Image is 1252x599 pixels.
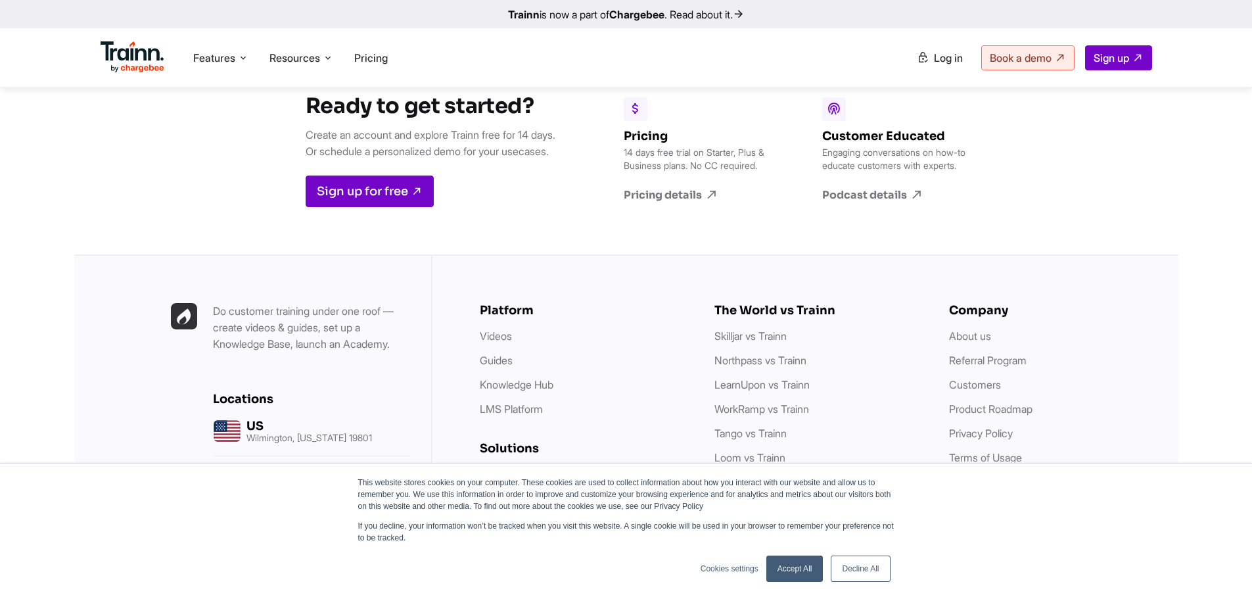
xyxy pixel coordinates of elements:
a: Decline All [831,556,890,582]
a: About us [949,329,991,343]
a: Customers [949,378,1001,391]
a: Product Roadmap [949,402,1032,416]
a: Referral Program [949,354,1027,367]
a: Accept All [766,556,823,582]
a: LearnUpon vs Trainn [714,378,810,391]
a: Privacy Policy [949,427,1013,440]
a: Guides [480,354,513,367]
p: Engaging conversations on how-to educate customers with experts. [822,146,973,172]
a: Videos [480,329,512,343]
a: Pricing [354,51,388,64]
a: Tango vs Trainn [714,427,787,440]
h6: Company [949,303,1157,318]
b: Trainn [508,8,540,21]
a: Pricing details [624,188,775,203]
a: Skilljar vs Trainn [714,329,787,343]
h3: Ready to get started? [306,93,555,119]
p: 14 days free trial on Starter, Plus & Business plans. No CC required. [624,146,775,172]
p: Wilmington, [US_STATE] 19801 [246,433,372,443]
h6: Solutions [480,441,688,456]
h6: Customer Educated [822,129,973,143]
a: Book a demo [981,45,1075,70]
img: Trainn Logo [101,41,165,73]
h6: The World vs Trainn [714,303,923,318]
a: Knowledge Hub [480,378,553,391]
span: Features [193,51,235,65]
h6: Pricing [624,129,775,143]
h6: US [246,419,372,433]
a: Sign up for free [306,176,434,207]
a: Loom vs Trainn [714,451,785,464]
a: Log in [909,46,971,70]
a: LMS Platform [480,402,543,416]
a: Podcast details [822,188,973,203]
a: WorkRamp vs Trainn [714,402,809,416]
span: Book a demo [990,51,1052,64]
span: Resources [269,51,320,65]
img: us headquarters [213,417,241,445]
b: Chargebee [609,8,664,21]
p: This website stores cookies on your computer. These cookies are used to collect information about... [358,477,894,512]
span: Sign up [1094,51,1129,64]
p: If you decline, your information won’t be tracked when you visit this website. A single cookie wi... [358,520,894,544]
a: Cookies settings [701,563,758,575]
h6: Platform [480,303,688,318]
a: Northpass vs Trainn [714,354,806,367]
h6: Locations [213,392,410,406]
p: Do customer training under one roof — create videos & guides, set up a Knowledge Base, launch an ... [213,303,410,352]
img: Trainn | everything under one roof [171,303,197,329]
a: Sign up [1085,45,1152,70]
span: Log in [934,51,963,64]
a: Terms of Usage [949,451,1022,464]
p: Create an account and explore Trainn free for 14 days. Or schedule a personalized demo for your u... [306,127,555,160]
